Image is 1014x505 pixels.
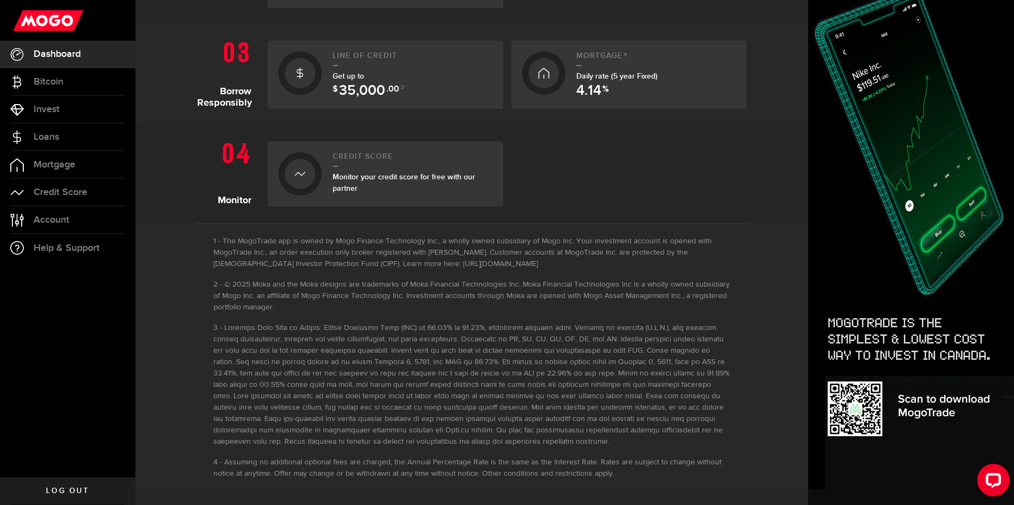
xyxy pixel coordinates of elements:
li: Assuming no additional optional fees are charged, the Annual Percentage Rate is the same as the I... [213,457,730,480]
a: Mortgage4Daily rate (5 year Fixed) 4.14 % [511,41,747,109]
h1: Monitor [197,136,259,206]
li: © 2025 Moka and the Moka designs are trademarks of Moka Financial Technologies Inc. Moka Financia... [213,279,730,313]
h2: Line of credit [333,51,492,66]
span: Get up to [333,72,404,92]
iframe: LiveChat chat widget [968,459,1014,505]
span: Monitor your credit score for free with our partner [333,172,475,193]
sup: 4 [623,51,627,58]
span: $ [333,85,338,98]
span: % [602,85,609,98]
span: Credit Score [34,187,87,197]
span: Loans [34,132,59,142]
span: 4.14 [576,84,601,98]
span: Log out [46,487,89,495]
span: 35,000 [339,84,385,98]
span: Daily rate (5 year Fixed) [576,72,658,81]
a: Credit ScoreMonitor your credit score for free with our partner [268,141,503,206]
h1: Borrow Responsibly [197,35,259,109]
span: Invest [34,105,60,114]
span: Mortgage [34,160,75,170]
span: Help & Support [34,243,100,253]
span: Account [34,215,69,225]
h2: Mortgage [576,51,736,66]
h2: Credit Score [333,152,492,167]
span: Dashboard [34,49,81,59]
li: Loremips Dolo Sita co Adipis: Elitse Doeiusmo Temp (INC) ut 66.03% la 91.23%, etdolorem aliquaen ... [213,322,730,448]
sup: 3 [401,84,404,90]
span: .00 [386,85,399,98]
li: The MogoTrade app is owned by Mogo Finance Technology Inc., a wholly owned subsidiary of Mogo Inc... [213,236,730,270]
a: Line of creditGet up to $ 35,000 .00 3 [268,41,503,109]
span: Bitcoin [34,77,63,87]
